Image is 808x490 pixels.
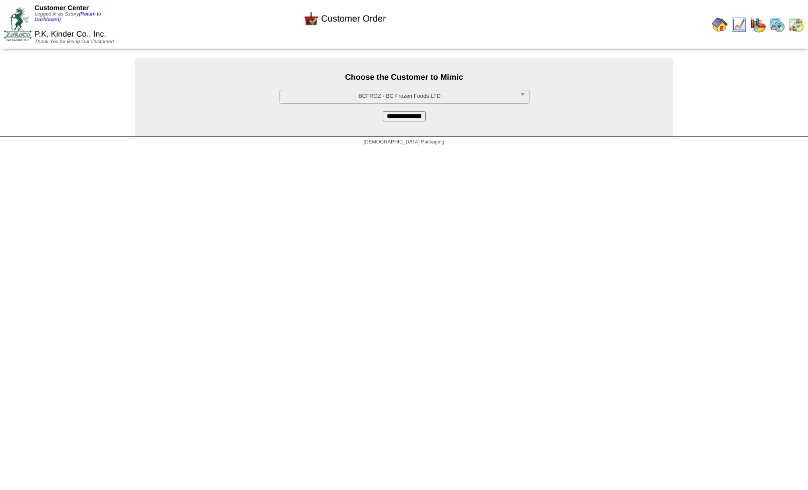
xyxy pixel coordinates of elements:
img: calendarprod.gif [769,17,785,33]
img: ZoRoCo_Logo(Green%26Foil)%20jpg.webp [4,8,32,41]
span: [DEMOGRAPHIC_DATA] Packaging [364,139,444,145]
img: calendarinout.gif [788,17,804,33]
span: Logged in as Sstory [35,12,101,23]
span: BCFROZ - BC Frozen Foods LTD [284,90,516,102]
span: Customer Center [35,4,89,12]
span: Thank You for Being Our Customer! [35,39,114,45]
img: graph.gif [750,17,766,33]
span: P.K, Kinder Co., Inc. [35,30,106,39]
span: Customer Order [321,14,386,24]
a: (Return to Dashboard) [35,12,101,23]
span: Choose the Customer to Mimic [345,73,463,82]
img: home.gif [712,17,728,33]
img: line_graph.gif [731,17,747,33]
img: cust_order.png [303,11,319,27]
